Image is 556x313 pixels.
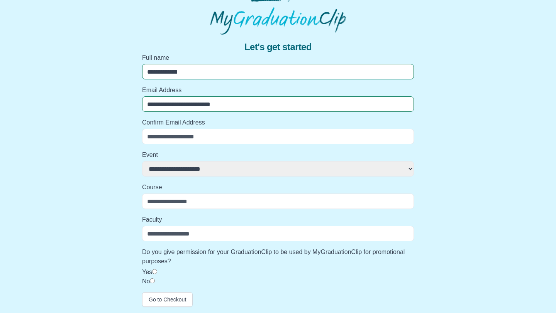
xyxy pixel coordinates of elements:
label: Course [142,183,414,192]
button: Go to Checkout [142,292,193,307]
label: Confirm Email Address [142,118,414,127]
label: Email Address [142,86,414,95]
label: Event [142,150,414,160]
label: Do you give permission for your GraduationClip to be used by MyGraduationClip for promotional pur... [142,247,414,266]
label: Full name [142,53,414,62]
label: Faculty [142,215,414,224]
span: Let's get started [244,41,312,53]
label: No [142,278,150,284]
label: Yes [142,269,152,275]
